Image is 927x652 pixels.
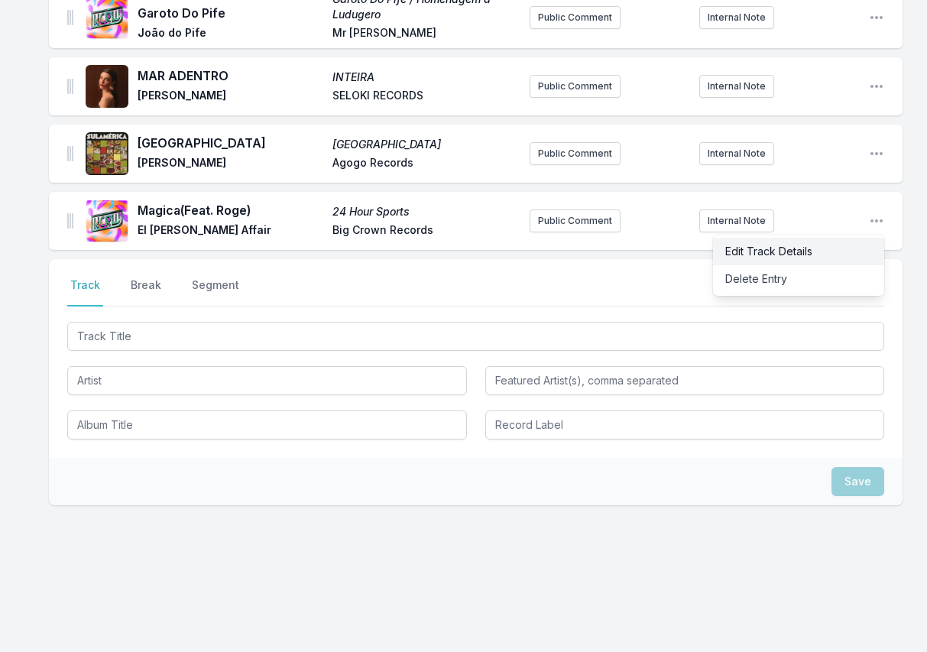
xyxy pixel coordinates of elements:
img: Drag Handle [67,213,73,229]
button: Internal Note [699,75,774,98]
button: Save [831,467,884,496]
input: Artist [67,366,467,395]
button: Internal Note [699,6,774,29]
img: 24 Hour Sports [86,199,128,242]
span: Garoto Do Pife [138,4,323,22]
input: Track Title [67,322,884,351]
img: Drag Handle [67,79,73,94]
img: Sulamérica [86,132,128,175]
span: El [PERSON_NAME] Affair [138,222,323,241]
span: [GEOGRAPHIC_DATA] [138,134,323,152]
button: Open playlist item options [869,79,884,94]
button: Track [67,277,103,307]
button: Public Comment [530,6,621,29]
span: Agogo Records [332,155,518,174]
span: [PERSON_NAME] [138,155,323,174]
div: Open playlist item options [713,235,884,296]
button: Open playlist item options [869,213,884,229]
span: MAR ADENTRO [138,66,323,85]
img: INTEIRA [86,65,128,108]
span: [PERSON_NAME] [138,88,323,106]
button: Public Comment [530,142,621,165]
span: [GEOGRAPHIC_DATA] [332,137,518,152]
span: Magica (Feat. Roge) [138,201,323,219]
button: Public Comment [530,209,621,232]
button: Open playlist item options [869,146,884,161]
span: INTEIRA [332,70,518,85]
span: João do Pife [138,25,323,44]
span: Big Crown Records [332,222,518,241]
span: SELOKI RECORDS [332,88,518,106]
img: Drag Handle [67,146,73,161]
input: Record Label [485,410,885,440]
button: Public Comment [530,75,621,98]
span: 24 Hour Sports [332,204,518,219]
button: Break [128,277,164,307]
button: Segment [189,277,242,307]
button: Delete Entry [713,265,884,293]
button: Internal Note [699,142,774,165]
input: Album Title [67,410,467,440]
input: Featured Artist(s), comma separated [485,366,885,395]
button: Open playlist item options [869,10,884,25]
span: Mr [PERSON_NAME] [332,25,518,44]
img: Drag Handle [67,10,73,25]
button: Internal Note [699,209,774,232]
button: Edit Track Details [713,238,884,265]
